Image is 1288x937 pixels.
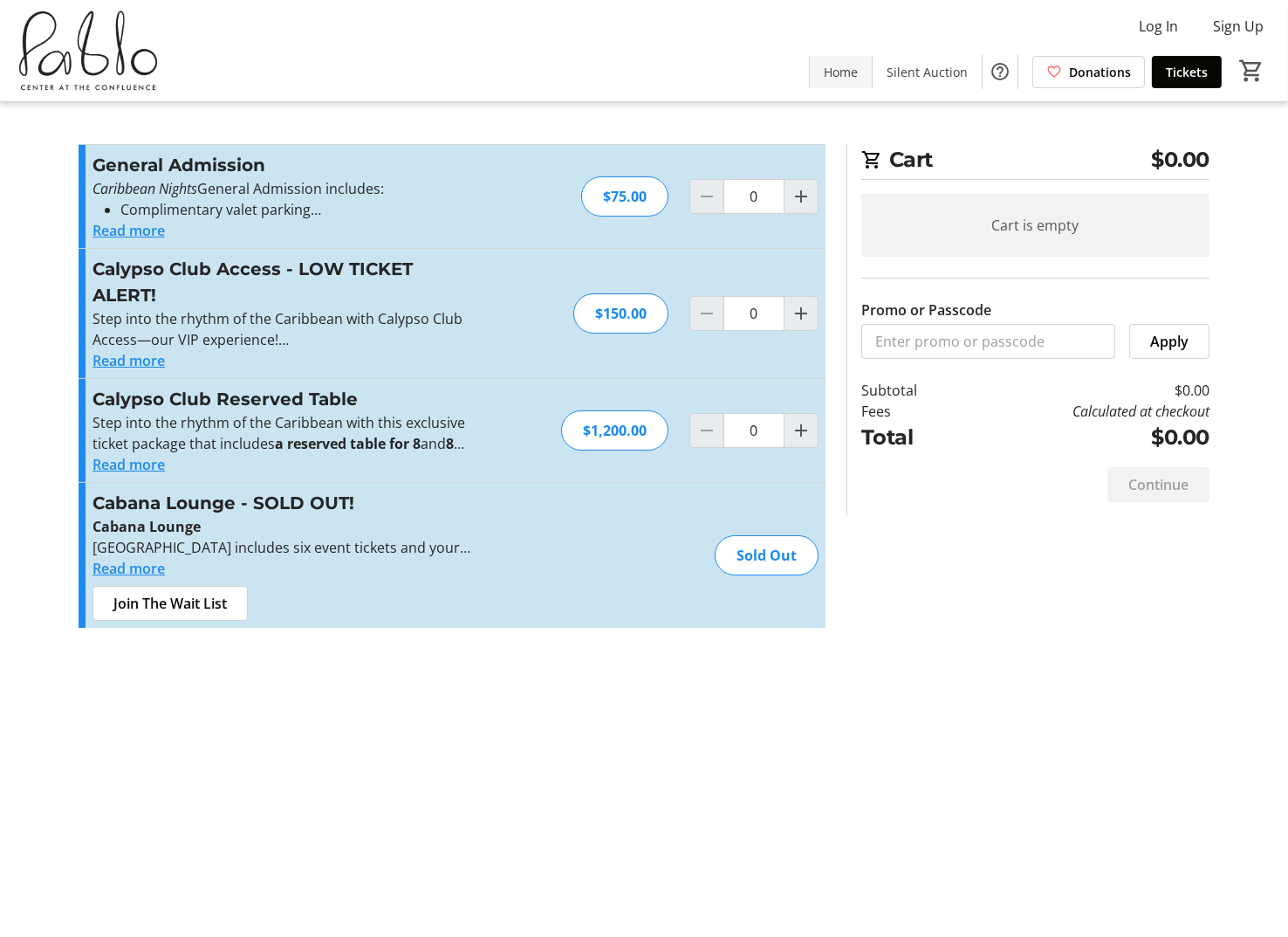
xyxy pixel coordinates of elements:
h3: Calypso Club Access - LOW TICKET ALERT! [92,256,474,308]
p: Step into the rhythm of the Caribbean with Calypso Club Access—our VIP experience! [92,308,474,350]
a: Silent Auction [873,56,982,88]
button: Join The Wait List [92,586,248,621]
span: Silent Auction [887,63,968,81]
span: Sign Up [1213,16,1264,37]
h2: Cart [861,144,1209,180]
p: Step into the rhythm of the Caribbean with this exclusive ticket package that includes and —our u... [92,412,474,454]
button: Increment by one [784,414,818,447]
button: Read more [92,220,165,241]
td: Subtotal [861,380,963,401]
td: Total [861,422,963,453]
input: Enter promo or passcode [861,324,1115,359]
button: Increment by one [784,297,818,330]
h3: Cabana Lounge - SOLD OUT! [92,490,474,516]
div: $75.00 [581,176,668,217]
button: Log In [1125,12,1192,40]
h3: General Admission [92,152,474,178]
button: Read more [92,454,165,475]
td: $0.00 [963,422,1209,453]
span: Tickets [1166,63,1208,81]
input: General Admission Quantity [723,179,784,214]
span: Donations [1069,63,1131,81]
div: $1,200.00 [561,410,668,451]
div: Cart is empty [861,194,1209,257]
strong: Cabana Lounge [92,517,201,536]
div: Sold Out [715,535,819,575]
button: Sign Up [1199,12,1278,40]
span: Join The Wait List [113,593,227,614]
a: Donations [1032,56,1145,88]
td: Calculated at checkout [963,401,1209,422]
td: Fees [861,401,963,422]
span: Apply [1150,331,1189,352]
span: $0.00 [1152,144,1210,176]
a: Home [810,56,872,88]
h3: Calypso Club Reserved Table [92,386,474,412]
img: Pablo Center's Logo [10,7,166,94]
li: Complimentary valet parking [120,199,474,220]
span: Log In [1139,16,1178,37]
button: Increment by one [784,180,818,213]
button: Read more [92,350,165,371]
input: Calypso Club Reserved Table Quantity [723,413,784,448]
label: Promo or Passcode [861,300,991,320]
button: Read more [92,558,165,579]
strong: a reserved table for 8 [275,434,421,453]
p: General Admission includes: [92,178,474,199]
a: Tickets [1152,56,1222,88]
button: Cart [1236,55,1267,86]
em: Caribbean Nights [92,179,197,198]
button: Apply [1129,324,1209,359]
p: [GEOGRAPHIC_DATA] includes six event tickets and your own private cabana-style seating area. [92,537,474,558]
td: $0.00 [963,380,1209,401]
span: Home [824,63,858,81]
div: $150.00 [573,293,668,334]
button: Help [983,54,1017,89]
input: Calypso Club Access - LOW TICKET ALERT! Quantity [723,296,784,331]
